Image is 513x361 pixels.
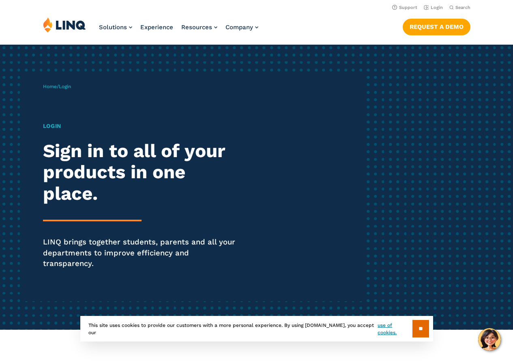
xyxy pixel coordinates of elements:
[80,316,433,342] div: This site uses cookies to provide our customers with a more personal experience. By using [DOMAIN...
[43,237,240,269] p: LINQ brings together students, parents and all your departments to improve efficiency and transpa...
[449,4,470,11] button: Open Search Bar
[43,122,240,130] h1: Login
[181,24,217,31] a: Resources
[225,24,253,31] span: Company
[424,5,443,10] a: Login
[43,84,71,89] span: /
[59,84,71,89] span: Login
[99,17,258,44] nav: Primary Navigation
[225,24,258,31] a: Company
[140,24,173,31] a: Experience
[392,5,417,10] a: Support
[43,141,240,205] h2: Sign in to all of your products in one place.
[403,19,470,35] a: Request a Demo
[378,322,412,336] a: use of cookies.
[99,24,132,31] a: Solutions
[43,84,57,89] a: Home
[478,328,501,351] button: Hello, have a question? Let’s chat.
[43,17,86,32] img: LINQ | K‑12 Software
[99,24,127,31] span: Solutions
[455,5,470,10] span: Search
[403,17,470,35] nav: Button Navigation
[181,24,212,31] span: Resources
